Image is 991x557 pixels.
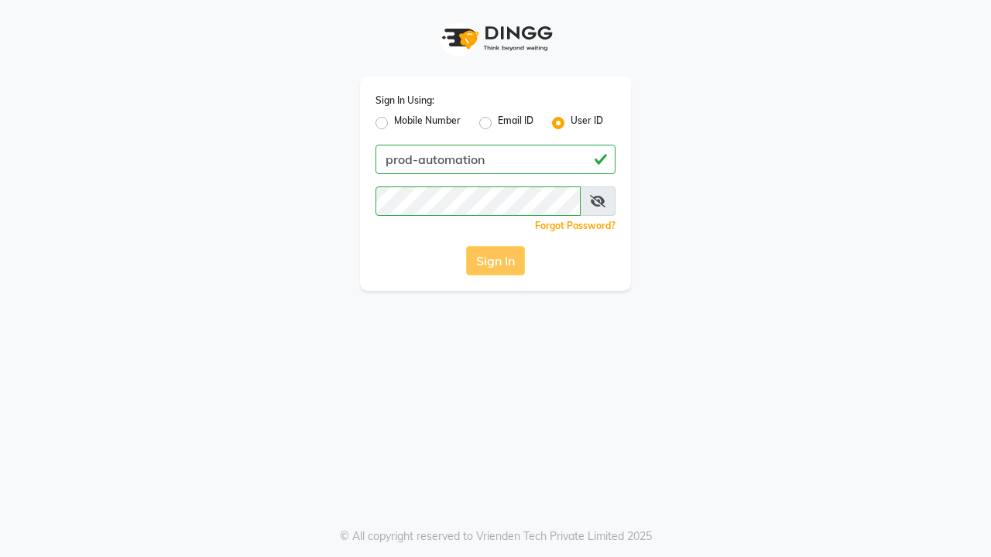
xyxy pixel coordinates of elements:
[434,15,557,61] img: logo1.svg
[571,114,603,132] label: User ID
[535,220,616,231] a: Forgot Password?
[375,94,434,108] label: Sign In Using:
[375,145,616,174] input: Username
[375,186,581,216] input: Username
[498,114,533,132] label: Email ID
[394,114,461,132] label: Mobile Number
